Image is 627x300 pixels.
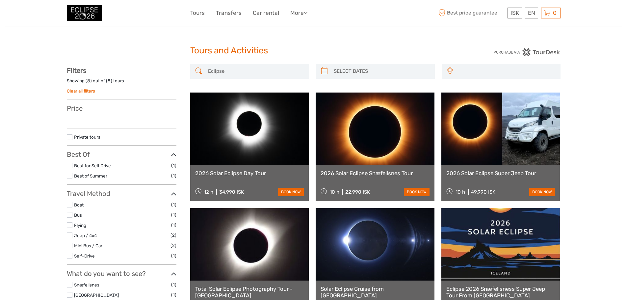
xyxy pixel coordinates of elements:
[437,8,506,18] span: Best price guarantee
[171,162,176,169] span: (1)
[219,189,244,195] div: 34.990 ISK
[171,221,176,229] span: (1)
[205,66,306,77] input: SEARCH
[446,286,555,299] a: Eclipse 2026 Snæfellsness Super Jeep Tour From [GEOGRAPHIC_DATA]
[108,78,111,84] label: 8
[74,223,86,228] a: Flying
[204,189,213,195] span: 12 h
[446,170,555,177] a: 2026 Solar Eclipse Super Jeep Tour
[74,282,99,287] a: Snæfellsnes
[67,88,95,94] a: Clear all filters
[253,8,279,18] a: Car rental
[74,253,95,259] a: Self-Drive
[330,189,339,195] span: 10 h
[67,5,102,21] img: 3312-44506bfc-dc02-416d-ac4c-c65cb0cf8db4_logo_small.jpg
[171,201,176,208] span: (1)
[74,202,84,207] a: Boat
[195,286,304,299] a: Total Solar Eclipse Photography Tour - [GEOGRAPHIC_DATA]
[67,104,176,112] h3: Price
[170,232,176,239] span: (2)
[74,163,111,168] a: Best for Self Drive
[171,211,176,219] span: (1)
[404,188,430,196] a: book now
[74,212,82,218] a: Bus
[87,78,90,84] label: 8
[67,150,176,158] h3: Best Of
[67,270,176,278] h3: What do you want to see?
[170,242,176,249] span: (2)
[321,170,430,177] a: 2026 Solar Eclipse Snæfellsnes Tour
[67,78,176,88] div: Showing ( ) out of ( ) tours
[510,10,519,16] span: ISK
[74,243,102,248] a: Mini Bus / Car
[525,8,538,18] div: EN
[171,291,176,299] span: (1)
[74,173,107,178] a: Best of Summer
[190,45,437,56] h1: Tours and Activities
[552,10,558,16] span: 0
[456,189,465,195] span: 10 h
[345,189,370,195] div: 22.990 ISK
[67,67,86,74] strong: Filters
[171,252,176,259] span: (1)
[171,281,176,288] span: (1)
[290,8,307,18] a: More
[171,172,176,179] span: (1)
[74,134,100,140] a: Private tours
[74,233,97,238] a: Jeep / 4x4
[278,188,304,196] a: book now
[190,8,205,18] a: Tours
[471,189,495,195] div: 49.990 ISK
[529,188,555,196] a: book now
[331,66,431,77] input: SELECT DATES
[74,292,119,298] a: [GEOGRAPHIC_DATA]
[493,48,560,56] img: PurchaseViaTourDesk.png
[216,8,242,18] a: Transfers
[67,190,176,198] h3: Travel Method
[195,170,304,177] a: 2026 Solar Eclipse Day Tour
[321,286,430,299] a: Solar Eclipse Cruise from [GEOGRAPHIC_DATA]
